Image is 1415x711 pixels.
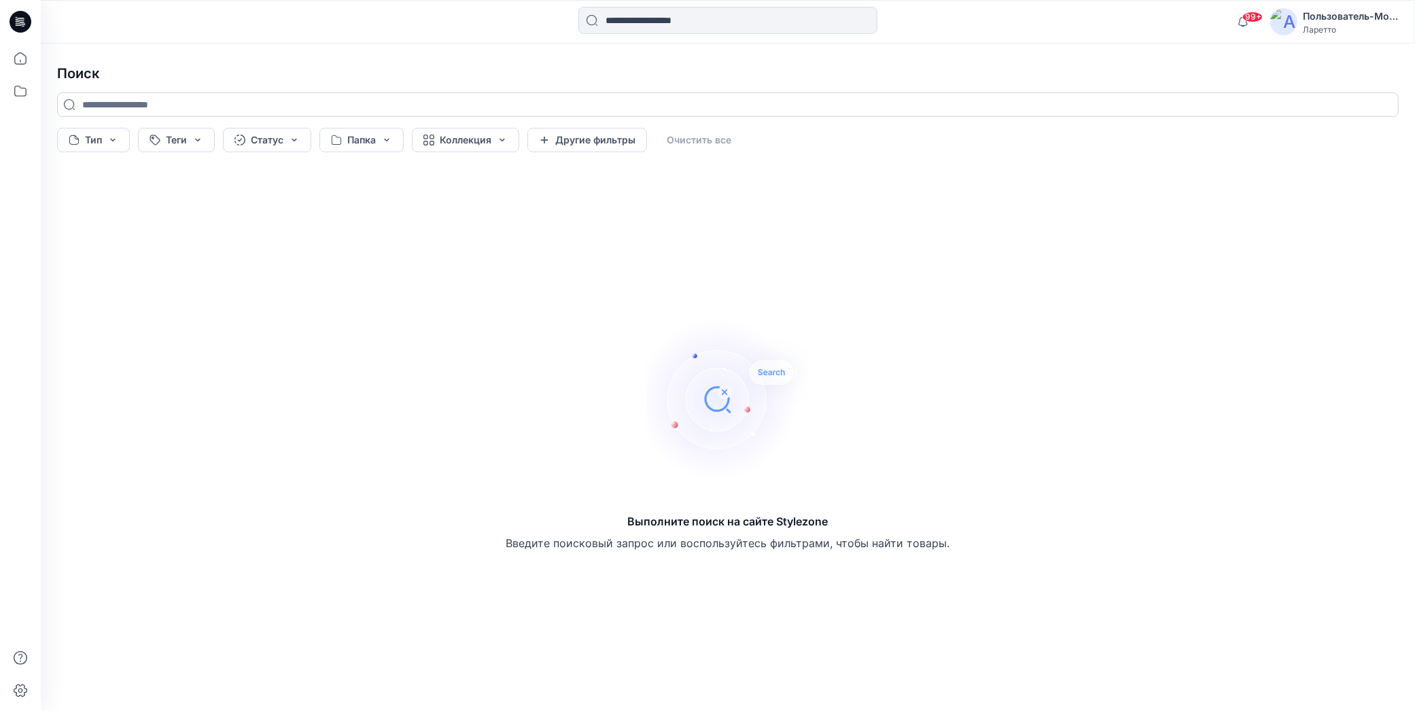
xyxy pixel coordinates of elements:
[138,128,215,152] button: Теги
[646,317,809,481] img: Выполните поиск на сайте Stylezone
[1242,12,1263,22] span: 99+
[319,128,404,152] button: Папка
[1270,8,1297,35] img: аватар
[1303,24,1336,35] ya-tr-span: Ларетто
[412,128,519,152] button: Коллекция
[555,133,635,148] ya-tr-span: Другие фильтры
[57,65,99,82] ya-tr-span: Поиск
[506,536,950,550] ya-tr-span: Введите поисковый запрос или воспользуйтесь фильтрами, чтобы найти товары.
[506,513,950,530] h5: Выполните поиск на сайте Stylezone
[57,128,130,152] button: Тип
[223,128,311,152] button: Статус
[527,128,647,152] button: Другие фильтры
